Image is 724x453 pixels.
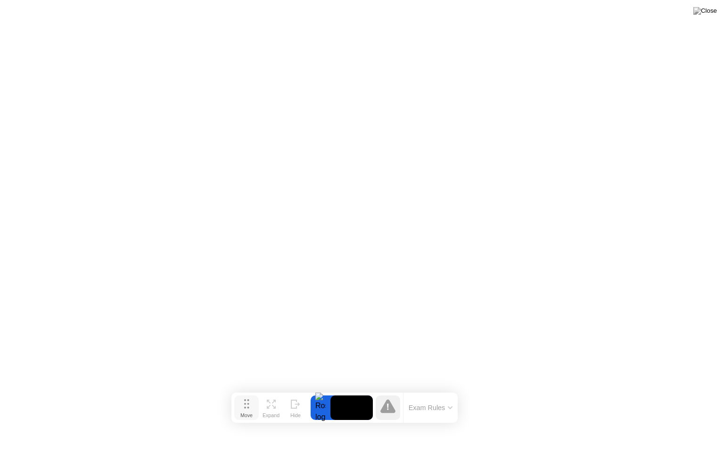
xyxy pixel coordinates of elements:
[234,395,259,420] button: Move
[259,395,283,420] button: Expand
[290,412,301,418] div: Hide
[406,403,456,412] button: Exam Rules
[263,412,280,418] div: Expand
[283,395,308,420] button: Hide
[240,412,253,418] div: Move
